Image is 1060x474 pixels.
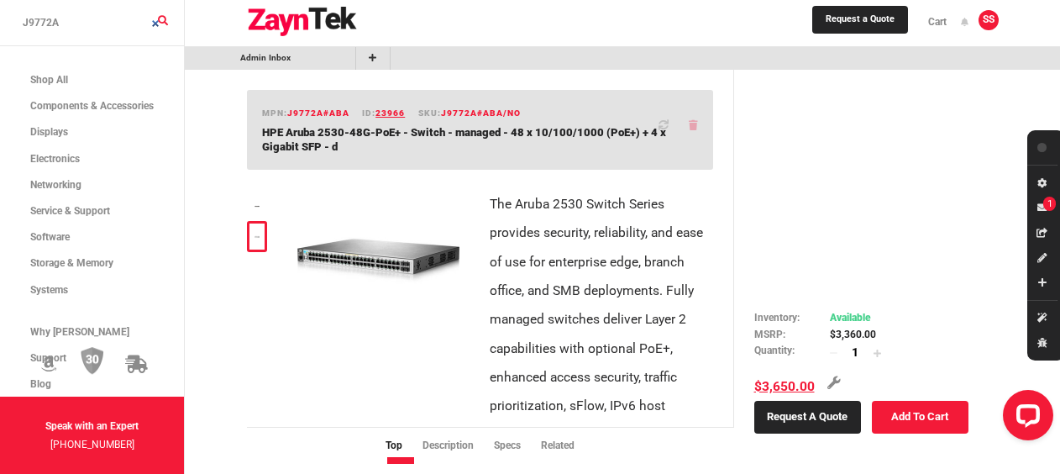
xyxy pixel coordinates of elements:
[815,373,842,398] a: Data tools
[928,16,947,28] span: Cart
[30,326,129,338] span: Why [PERSON_NAME]
[418,107,521,120] h6: SKU:
[30,257,113,269] span: Storage & Memory
[830,327,881,343] td: $3,360.00
[30,153,80,165] span: Electronics
[30,74,68,86] span: Shop All
[362,107,405,120] h6: ID:
[754,311,830,327] td: Inventory
[30,231,70,243] span: Software
[287,108,349,118] span: J9772A#ABA
[754,377,815,398] a: $3,650.00
[45,420,139,432] strong: Speak with an Expert
[754,401,862,434] a: Request a Quote
[262,107,349,120] h6: mpn:
[1043,197,1056,211] span: 1
[247,7,358,37] img: logo
[193,51,337,65] a: go to /admin/inbox2
[255,234,260,240] img: J9772A#ABA -- HPE Aruba 2530-48G-PoE+ - Switch - managed - 48 x 10/100/1000 (PoE+) + 4 x Gigabit ...
[918,4,957,40] a: Cart
[30,284,68,296] span: Systems
[754,343,830,363] td: Quantity
[30,179,81,191] span: Networking
[422,438,494,454] li: Description
[262,126,666,154] span: HPE Aruba 2530-48G-PoE+ - Switch - managed - 48 x 10/100/1000 (PoE+) + 4 x Gigabit SFP - d
[541,438,595,454] li: Related
[983,13,994,29] span: SS
[30,100,154,112] span: Components & Accessories
[830,313,871,324] span: Available
[754,327,830,343] td: MSRP
[494,438,541,454] li: Specs
[989,383,1060,454] iframe: LiveChat chat widget
[1027,196,1057,221] a: 1
[338,51,347,65] a: Remove Bookmark
[872,401,968,434] a: Add To Cart
[81,347,104,376] img: 30 Day Return Policy
[255,204,260,208] img: J9772A#ABA -- HPE Aruba 2530-48G-PoE+ - Switch - managed - 48 x 10/100/1000 (PoE+) + 4 x Gigabit ...
[30,205,110,217] span: Service & Support
[441,108,521,118] span: J9772A#ABA/NO
[297,180,459,342] img: J9772A#ABA -- HPE Aruba 2530-48G-PoE+ - Switch - managed - 48 x 10/100/1000 (PoE+) + 4 x Gigabit ...
[386,438,422,454] li: Top
[375,108,405,118] a: 23966
[812,6,908,33] a: Request a Quote
[30,126,68,138] span: Displays
[50,439,134,450] a: [PHONE_NUMBER]
[648,110,679,140] i: 'SYNC (BC → ZT)'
